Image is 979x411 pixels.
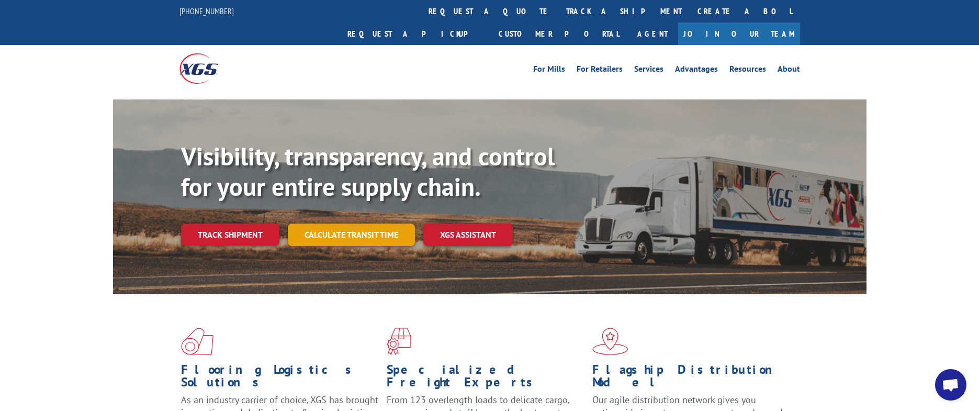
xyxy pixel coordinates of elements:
a: For Mills [533,65,565,76]
h1: Flooring Logistics Solutions [181,363,379,394]
h1: Flagship Distribution Model [592,363,790,394]
img: xgs-icon-focused-on-flooring-red [387,328,411,355]
a: Open chat [935,369,966,401]
a: Customer Portal [491,23,627,45]
a: For Retailers [577,65,623,76]
a: About [778,65,800,76]
a: Advantages [675,65,718,76]
a: Track shipment [181,224,279,246]
a: Join Our Team [678,23,800,45]
a: Services [634,65,663,76]
a: [PHONE_NUMBER] [179,6,234,16]
a: Agent [627,23,678,45]
a: Calculate transit time [288,224,415,246]
a: Resources [729,65,766,76]
a: XGS ASSISTANT [423,224,513,246]
a: Request a pickup [340,23,491,45]
h1: Specialized Freight Experts [387,363,584,394]
b: Visibility, transparency, and control for your entire supply chain. [181,140,555,203]
img: xgs-icon-total-supply-chain-intelligence-red [181,328,213,355]
img: xgs-icon-flagship-distribution-model-red [592,328,628,355]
